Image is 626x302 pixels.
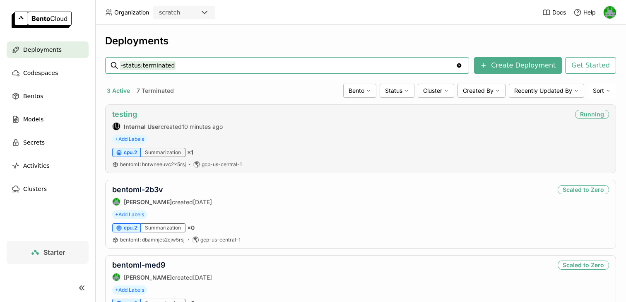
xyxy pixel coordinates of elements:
[120,237,185,243] a: bentoml:dbamnjes2cjw5rsj
[124,123,161,130] strong: Internal User
[463,87,494,94] span: Created By
[593,87,604,94] span: Sort
[542,8,566,17] a: Docs
[105,85,132,96] button: 3 Active
[7,88,89,104] a: Bentos
[140,237,141,243] span: :
[200,237,241,243] span: gcp-us-central-1
[124,198,172,205] strong: [PERSON_NAME]
[112,122,120,130] div: Internal User
[575,110,609,119] div: Running
[43,248,65,256] span: Starter
[7,134,89,151] a: Secrets
[112,273,212,281] div: created
[112,285,147,295] span: +Add Labels
[573,8,596,17] div: Help
[105,35,616,47] div: Deployments
[7,111,89,128] a: Models
[120,59,456,72] input: Search
[141,148,185,157] div: Summarization
[193,274,212,281] span: [DATE]
[418,84,454,98] div: Cluster
[124,225,137,231] span: cpu.2
[23,138,45,147] span: Secrets
[552,9,566,16] span: Docs
[343,84,376,98] div: Bento
[187,149,193,156] span: × 1
[120,161,186,168] a: bentoml:hntwneeuvc2x5rsj
[120,237,185,243] span: bentoml dbamnjes2cjw5rsj
[604,6,616,19] img: Sean Hickey
[349,87,364,94] span: Bento
[141,223,185,232] div: Summarization
[140,161,141,167] span: :
[7,157,89,174] a: Activities
[7,65,89,81] a: Codespaces
[159,8,180,17] div: scratch
[182,123,223,130] span: 10 minutes ago
[380,84,414,98] div: Status
[112,110,137,118] a: testing
[113,123,120,130] div: IU
[193,198,212,205] span: [DATE]
[7,241,89,264] a: Starter
[124,149,137,156] span: cpu.2
[135,85,176,96] button: 7 Terminated
[112,210,147,219] span: +Add Labels
[112,135,147,144] span: +Add Labels
[583,9,596,16] span: Help
[113,198,120,205] img: Sean Hickey
[587,84,616,98] div: Sort
[114,9,149,16] span: Organization
[514,87,572,94] span: Recently Updated By
[124,274,172,281] strong: [PERSON_NAME]
[558,185,609,194] div: Scaled to Zero
[12,12,72,28] img: logo
[113,273,120,281] img: Sean Hickey
[112,261,166,269] a: bentoml-med9
[202,161,242,168] span: gcp-us-central-1
[112,122,223,130] div: created
[509,84,584,98] div: Recently Updated By
[23,68,58,78] span: Codespaces
[181,9,182,17] input: Selected scratch.
[474,57,562,74] button: Create Deployment
[23,45,62,55] span: Deployments
[23,184,47,194] span: Clusters
[423,87,442,94] span: Cluster
[456,62,462,69] svg: Clear value
[565,57,616,74] button: Get Started
[187,224,195,232] span: × 0
[120,161,186,167] span: bentoml hntwneeuvc2x5rsj
[558,261,609,270] div: Scaled to Zero
[7,181,89,197] a: Clusters
[23,91,43,101] span: Bentos
[112,185,163,194] a: bentoml-2b3v
[7,41,89,58] a: Deployments
[385,87,402,94] span: Status
[112,198,212,206] div: created
[457,84,506,98] div: Created By
[23,114,43,124] span: Models
[23,161,50,171] span: Activities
